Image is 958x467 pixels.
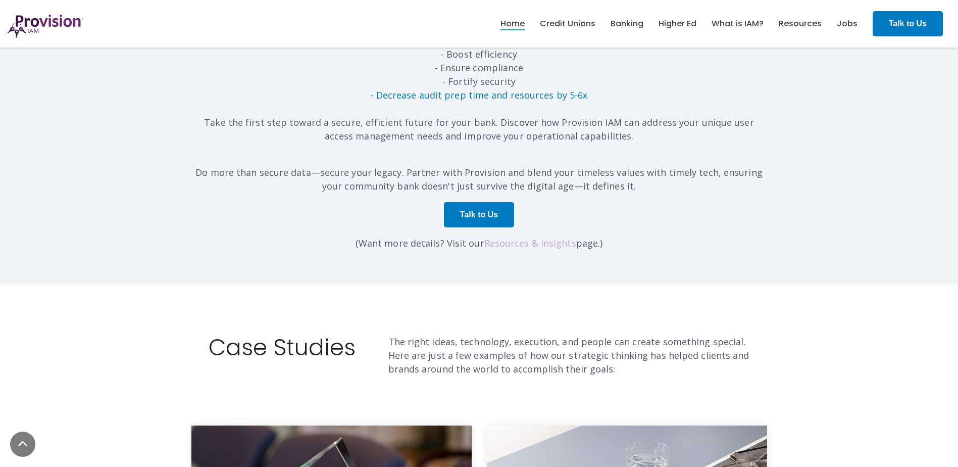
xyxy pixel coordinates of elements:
p: (Want more details? Visit our page.) [191,237,767,250]
a: - Decrease audit prep time and resources by 5-6x [371,89,588,101]
h2: Case Studies [191,335,373,360]
a: Banking [611,15,643,32]
a: Home [500,15,525,32]
a: What is IAM? [712,15,764,32]
nav: menu [493,8,865,40]
a: Resources [779,15,822,32]
a: Talk to Us [444,202,514,227]
img: ProvisionIAM-Logo-Purple [8,15,83,38]
a: Credit Unions [540,15,595,32]
a: Talk to Us [873,11,943,36]
a: Higher Ed [659,15,696,32]
strong: Talk to Us [460,210,498,219]
strong: Talk to Us [889,19,927,28]
p: Do more than secure data—secure your legacy. Partner with Provision and blend your timeless value... [191,152,767,193]
a: Jobs [837,15,858,32]
span: The right ideas, technology, execution, and people can create something special. Here are just a ... [388,336,749,375]
a: Resources & Insights [484,237,576,249]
